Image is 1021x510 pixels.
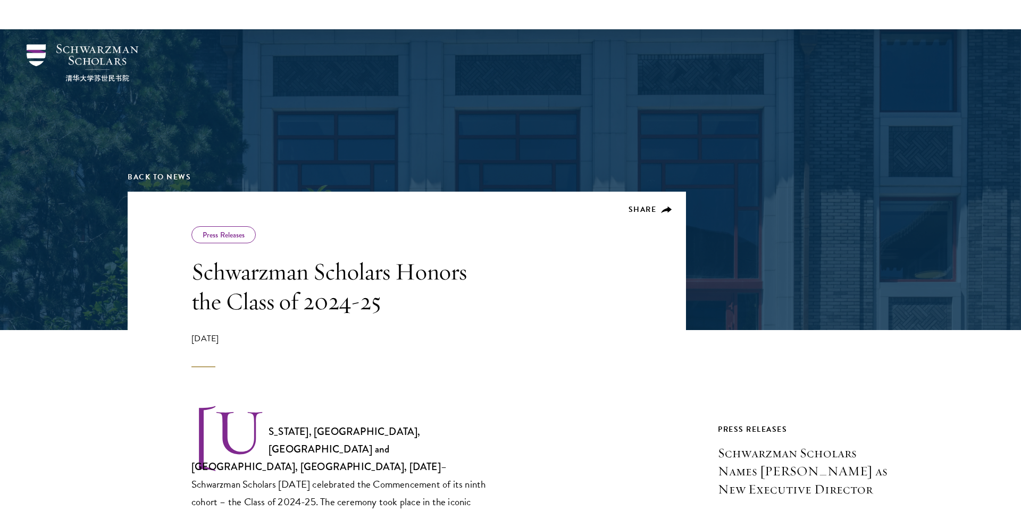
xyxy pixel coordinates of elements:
a: Press Releases [203,229,245,240]
img: Schwarzman Scholars [27,44,138,81]
h1: Schwarzman Scholars Honors the Class of 2024-25 [191,257,495,316]
h3: Schwarzman Scholars Names [PERSON_NAME] as New Executive Director [718,444,893,498]
button: Share [629,205,673,215]
div: [DATE] [191,332,495,367]
a: Back to News [128,171,191,183]
strong: [US_STATE], [GEOGRAPHIC_DATA], [GEOGRAPHIC_DATA] and [GEOGRAPHIC_DATA], [GEOGRAPHIC_DATA], [DATE] [191,424,441,474]
div: Press Releases [718,423,893,436]
span: Share [629,204,657,215]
